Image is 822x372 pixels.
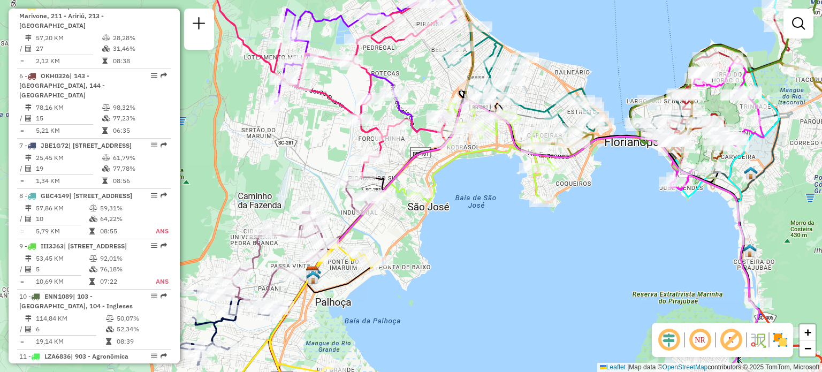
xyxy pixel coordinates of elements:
[25,45,32,52] i: Total de Atividades
[112,102,166,113] td: 98,32%
[804,325,811,339] span: +
[112,43,166,54] td: 31,46%
[19,113,25,124] td: /
[19,125,25,136] td: =
[25,115,32,122] i: Total de Atividades
[718,327,744,353] span: Exibir rótulo
[102,178,108,184] i: Tempo total em rota
[151,142,157,148] em: Opções
[25,165,32,172] i: Total de Atividades
[116,336,167,347] td: 08:39
[35,113,102,124] td: 15
[35,203,89,214] td: 57,86 KM
[35,336,105,347] td: 19,14 KM
[106,315,114,322] i: % de utilização do peso
[89,205,97,211] i: % de utilização do peso
[19,192,132,200] span: 8 -
[19,276,25,287] td: =
[100,276,143,287] td: 07:22
[100,253,143,264] td: 92,01%
[41,192,69,200] span: GBC4149
[161,72,167,79] em: Rota exportada
[35,125,102,136] td: 5,21 KM
[19,141,132,149] span: 7 -
[656,327,682,353] span: Ocultar deslocamento
[25,104,32,111] i: Distância Total
[44,292,73,300] span: ENN1089
[143,226,169,237] td: ANS
[161,353,167,359] em: Rota exportada
[600,363,626,371] a: Leaflet
[35,43,102,54] td: 27
[804,341,811,355] span: −
[143,276,169,287] td: ANS
[19,72,105,99] span: | 143 - [GEOGRAPHIC_DATA], 144 - [GEOGRAPHIC_DATA]
[25,326,32,332] i: Total de Atividades
[116,324,167,335] td: 52,34%
[35,176,102,186] td: 1,34 KM
[35,33,102,43] td: 57,20 KM
[35,163,102,174] td: 19
[112,56,166,66] td: 08:38
[102,127,108,134] i: Tempo total em rota
[71,352,128,360] span: | 903 - Agronômica
[112,163,166,174] td: 77,78%
[25,255,32,262] i: Distância Total
[35,56,102,66] td: 2,12 KM
[35,102,102,113] td: 78,16 KM
[800,324,816,340] a: Zoom in
[19,2,125,29] span: 5 -
[102,165,110,172] i: % de utilização da cubagem
[687,327,713,353] span: Ocultar NR
[112,176,166,186] td: 08:56
[19,2,125,29] span: | 207 - Loteamento Marivone, 211 - Aririú, 213 - [GEOGRAPHIC_DATA]
[89,255,97,262] i: % de utilização do peso
[102,58,108,64] i: Tempo total em rota
[35,226,89,237] td: 5,79 KM
[800,340,816,356] a: Zoom out
[161,242,167,249] em: Rota exportada
[151,293,157,299] em: Opções
[151,192,157,199] em: Opções
[744,166,758,180] img: Ilha Centro
[89,266,97,272] i: % de utilização da cubagem
[19,292,133,310] span: | 103 - [GEOGRAPHIC_DATA], 104 - Ingleses
[41,242,64,250] span: III3J63
[743,244,757,257] img: FAD - Pirajubae
[25,35,32,41] i: Distância Total
[25,205,32,211] i: Distância Total
[788,13,809,34] a: Exibir filtros
[100,264,143,275] td: 76,18%
[772,331,789,348] img: Exibir/Ocultar setores
[102,115,110,122] i: % de utilização da cubagem
[19,264,25,275] td: /
[25,315,32,322] i: Distância Total
[19,352,128,360] span: 11 -
[35,264,89,275] td: 5
[663,363,708,371] a: OpenStreetMap
[35,214,89,224] td: 10
[89,228,95,234] i: Tempo total em rota
[100,226,143,237] td: 08:55
[306,270,320,284] img: 712 UDC Full Palhoça
[112,33,166,43] td: 28,28%
[19,226,25,237] td: =
[19,163,25,174] td: /
[306,266,319,280] img: CDD Florianópolis
[102,45,110,52] i: % de utilização da cubagem
[19,214,25,224] td: /
[35,253,89,264] td: 53,45 KM
[19,176,25,186] td: =
[116,313,167,324] td: 50,07%
[41,141,68,149] span: JBE1G72
[100,214,143,224] td: 64,22%
[89,216,97,222] i: % de utilização da cubagem
[35,276,89,287] td: 10,69 KM
[151,72,157,79] em: Opções
[68,141,132,149] span: | [STREET_ADDRESS]
[151,242,157,249] em: Opções
[106,338,111,345] i: Tempo total em rota
[19,242,127,250] span: 9 -
[597,363,822,372] div: Map data © contributors,© 2025 TomTom, Microsoft
[161,293,167,299] em: Rota exportada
